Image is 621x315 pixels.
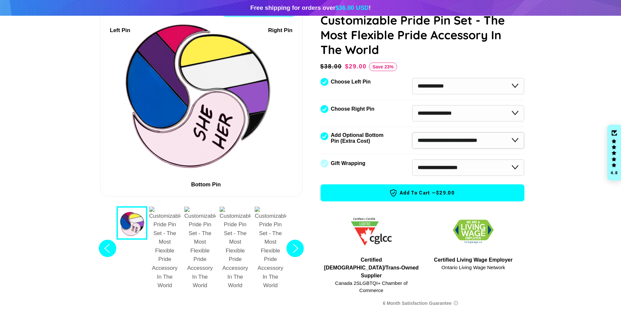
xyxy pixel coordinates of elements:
button: 5 / 7 [253,206,288,293]
span: $38.00 [320,62,344,71]
span: Certified [DEMOGRAPHIC_DATA]/Trans-Owned Supplier [324,256,419,280]
img: Customizable Pride Pin Set - The Most Flexible Pride Accessory In The World [149,207,181,290]
div: Bottom Pin [191,180,221,189]
span: Save 23% [369,63,397,71]
img: Customizable Pride Pin Set - The Most Flexible Pride Accessory In The World [220,207,251,290]
span: $29.00 [345,63,367,70]
div: Click to open Judge.me floating reviews tab [607,125,621,180]
div: 6 Month Satisfaction Guarantee [320,298,524,310]
label: Choose Right Pin [331,106,374,112]
label: Choose Left Pin [331,79,371,85]
button: Add to Cart —$29.00 [320,184,524,201]
h1: Customizable Pride Pin Set - The Most Flexible Pride Accessory In The World [320,13,524,57]
button: 3 / 7 [182,206,218,293]
button: 4 / 7 [218,206,253,293]
span: Add to Cart — [331,189,514,197]
span: Ontario Living Wage Network [434,264,513,271]
img: Customizable Pride Pin Set - The Most Flexible Pride Accessory In The World [255,207,286,290]
img: 1706832627.png [453,220,494,244]
span: $36.00 USD [336,4,369,11]
div: Right Pin [268,26,293,35]
button: 2 / 7 [147,206,183,293]
span: Certified Living Wage Employer [434,256,513,264]
img: 1705457225.png [351,218,392,246]
label: Gift Wrapping [331,160,365,166]
button: 1 / 7 [117,206,147,240]
div: 4.8 [610,171,618,175]
img: Customizable Pride Pin Set - The Most Flexible Pride Accessory In The World [184,207,216,290]
div: Free shipping for orders over ! [250,3,371,12]
span: Canada 2SLGBTQI+ Chamber of Commerce [324,280,419,294]
label: Add Optional Bottom Pin (Extra Cost) [331,132,386,144]
div: Left Pin [110,26,130,35]
button: Next slide [284,206,306,293]
span: $29.00 [436,189,455,196]
button: Previous slide [97,206,118,293]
